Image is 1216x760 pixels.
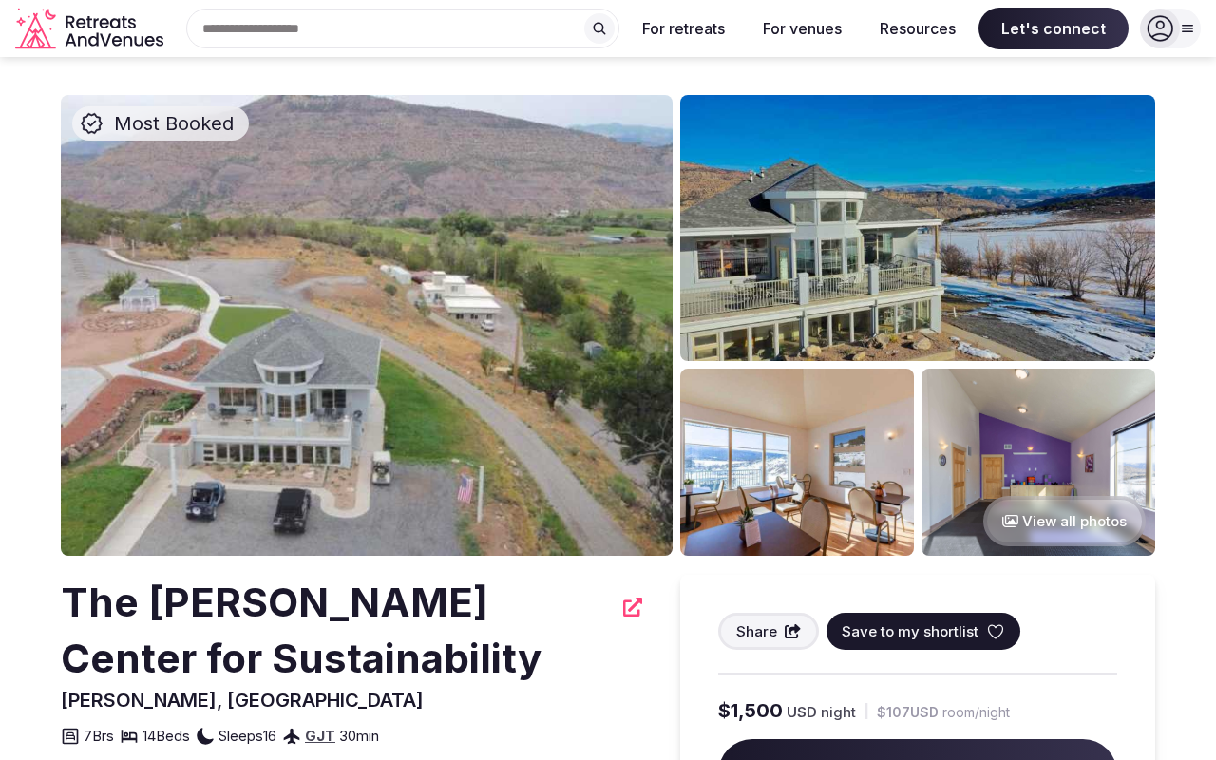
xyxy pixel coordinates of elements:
[821,702,856,722] span: night
[842,621,978,641] span: Save to my shortlist
[864,8,971,49] button: Resources
[680,95,1155,361] img: Venue gallery photo
[15,8,167,50] svg: Retreats and Venues company logo
[978,8,1129,49] span: Let's connect
[877,703,939,722] span: $107 USD
[305,727,335,745] a: GJT
[680,369,914,556] img: Venue gallery photo
[718,697,783,724] span: $1,500
[736,621,777,641] span: Share
[218,726,276,746] span: Sleeps 16
[826,613,1020,650] button: Save to my shortlist
[718,613,819,650] button: Share
[627,8,740,49] button: For retreats
[942,703,1010,722] span: room/night
[339,726,379,746] span: 30 min
[61,689,424,712] span: [PERSON_NAME], [GEOGRAPHIC_DATA]
[61,575,612,687] h2: The [PERSON_NAME] Center for Sustainability
[142,726,190,746] span: 14 Beds
[15,8,167,50] a: Visit the homepage
[983,496,1146,546] button: View all photos
[61,95,673,556] img: Venue cover photo
[748,8,857,49] button: For venues
[72,106,249,141] div: Most Booked
[921,369,1155,556] img: Venue gallery photo
[84,726,114,746] span: 7 Brs
[106,110,241,137] span: Most Booked
[864,701,869,721] div: |
[787,702,817,722] span: USD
